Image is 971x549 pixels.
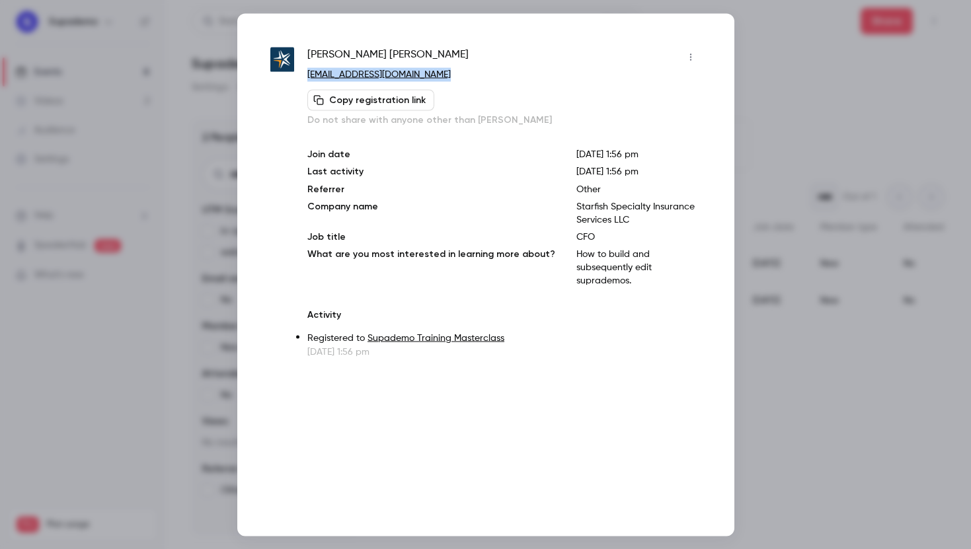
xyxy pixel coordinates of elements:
[307,69,451,79] a: [EMAIL_ADDRESS][DOMAIN_NAME]
[576,166,639,176] span: [DATE] 1:56 pm
[576,147,701,161] p: [DATE] 1:56 pm
[307,247,555,287] p: What are you most interested in learning more about?
[368,333,504,342] a: Supademo Training Masterclass
[307,331,701,345] p: Registered to
[576,247,701,287] p: How to build and subsequently edit suprademos.
[307,308,701,321] p: Activity
[270,48,295,72] img: starfishspecialty.com
[576,182,701,196] p: Other
[307,345,701,358] p: [DATE] 1:56 pm
[576,200,701,226] p: Starfish Specialty Insurance Services LLC
[307,230,555,243] p: Job title
[307,165,555,178] p: Last activity
[307,113,701,126] p: Do not share with anyone other than [PERSON_NAME]
[307,147,555,161] p: Join date
[576,230,701,243] p: CFO
[307,89,434,110] button: Copy registration link
[307,46,469,67] span: [PERSON_NAME] [PERSON_NAME]
[307,200,555,226] p: Company name
[307,182,555,196] p: Referrer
